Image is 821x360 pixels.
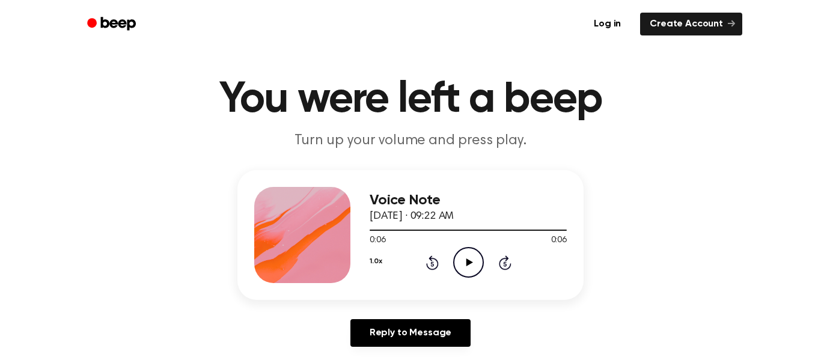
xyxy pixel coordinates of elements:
a: Log in [582,10,633,38]
a: Beep [79,13,147,36]
span: 0:06 [551,234,567,247]
span: [DATE] · 09:22 AM [370,211,454,222]
a: Reply to Message [350,319,471,347]
h3: Voice Note [370,192,567,209]
h1: You were left a beep [103,78,718,121]
span: 0:06 [370,234,385,247]
button: 1.0x [370,251,382,272]
p: Turn up your volume and press play. [180,131,641,151]
a: Create Account [640,13,742,35]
